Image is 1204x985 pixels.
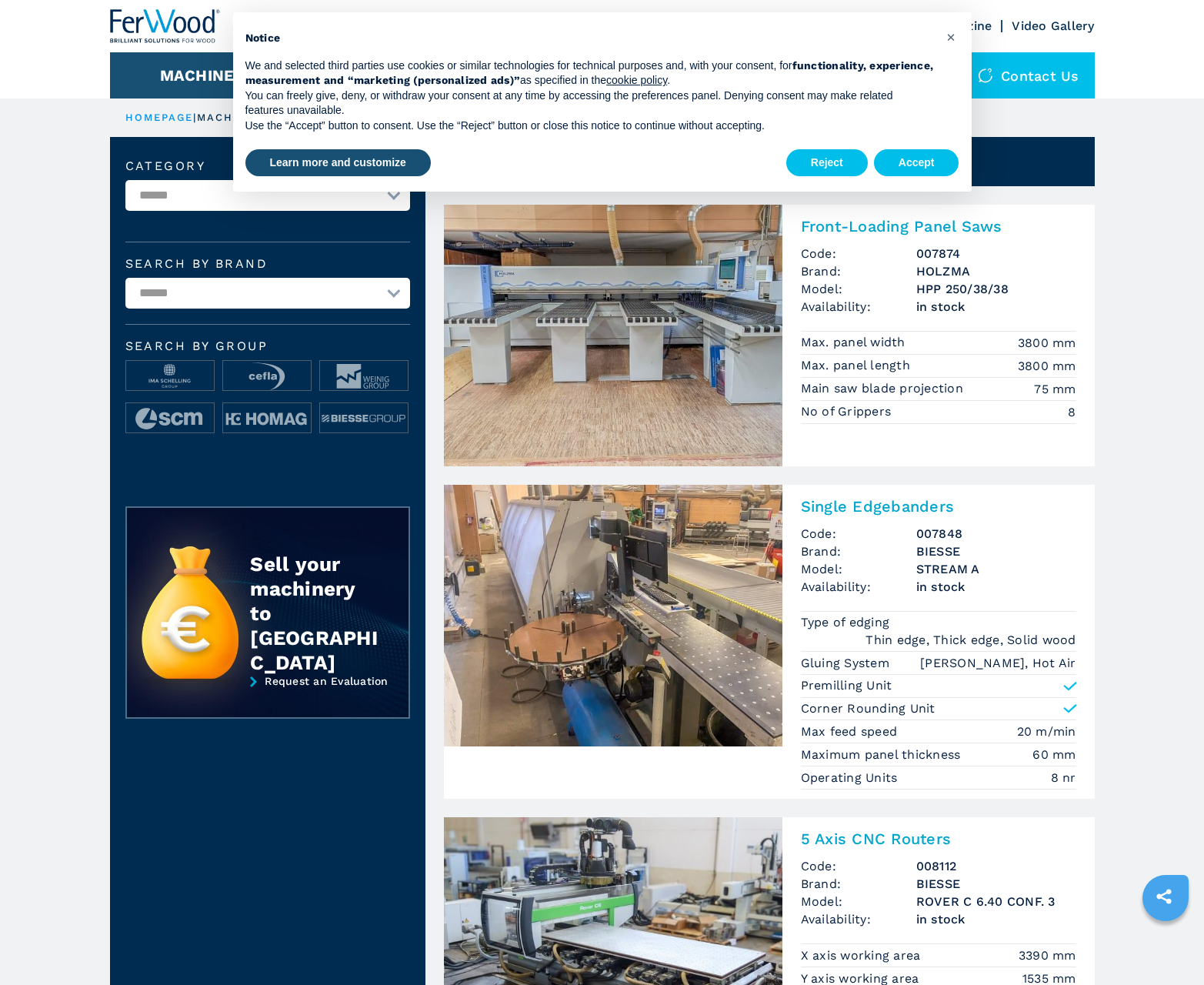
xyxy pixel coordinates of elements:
[125,340,410,352] span: Search by group
[801,770,902,786] p: Operating Units
[1068,403,1076,421] em: 8
[1145,877,1183,916] a: sharethis
[916,560,1076,578] h3: STREAM A
[801,614,894,631] p: Type of edging
[801,578,916,596] span: Availability:
[916,245,1076,262] h3: 007874
[320,361,408,392] img: image
[801,893,916,910] span: Model:
[1012,18,1094,33] a: Video Gallery
[916,910,1076,928] span: in stock
[1032,746,1076,763] em: 60 mm
[801,217,1076,235] h2: Front-Loading Panel Saws
[801,830,1076,848] h2: 5 Axis CNC Routers
[801,262,916,280] span: Brand:
[1017,723,1076,740] em: 20 m/min
[962,52,1095,98] div: Contact us
[801,380,968,397] p: Main saw blade projection
[916,298,1076,316] span: in stock
[801,298,916,316] span: Availability:
[125,160,410,172] label: Category
[916,875,1076,893] h3: BIESSE
[916,578,1076,596] span: in stock
[801,875,916,893] span: Brand:
[125,258,410,270] label: Search by brand
[444,485,782,746] img: Single Edgebanders BIESSE STREAM A
[1051,769,1076,786] em: 8 nr
[223,403,311,434] img: image
[801,723,902,740] p: Max feed speed
[223,361,311,392] img: image
[801,677,892,694] p: Premilling Unit
[110,9,221,43] img: Ferwood
[916,280,1076,298] h3: HPP 250/38/38
[250,552,378,675] div: Sell your machinery to [GEOGRAPHIC_DATA]
[801,497,1076,516] h2: Single Edgebanders
[939,25,964,49] button: Close this notice
[801,403,895,420] p: No of Grippers
[1018,357,1076,375] em: 3800 mm
[801,560,916,578] span: Model:
[193,112,196,123] span: |
[786,149,868,177] button: Reject
[245,31,935,46] h2: Notice
[1018,334,1076,352] em: 3800 mm
[801,245,916,262] span: Code:
[801,357,915,374] p: Max. panel length
[920,654,1076,672] em: [PERSON_NAME], Hot Air
[245,119,935,134] p: Use the “Accept” button to consent. Use the “Reject” button or close this notice to continue with...
[125,112,194,123] a: HOMEPAGE
[801,700,936,717] p: Corner Rounding Unit
[444,205,1095,466] a: Front-Loading Panel Saws HOLZMA HPP 250/38/38Front-Loading Panel SawsCode:007874Brand:HOLZMAModel...
[801,947,925,964] p: X axis working area
[245,58,935,88] p: We and selected third parties use cookies or similar technologies for technical purposes and, wit...
[946,28,956,46] span: ×
[916,857,1076,875] h3: 008112
[606,74,667,86] a: cookie policy
[197,111,263,125] p: machines
[978,68,993,83] img: Contact us
[865,631,1076,649] em: Thin edge, Thick edge, Solid wood
[801,525,916,543] span: Code:
[801,334,909,351] p: Max. panel width
[801,280,916,298] span: Model:
[916,525,1076,543] h3: 007848
[245,149,431,177] button: Learn more and customize
[1019,947,1076,964] em: 3390 mm
[320,403,408,434] img: image
[1139,916,1192,973] iframe: Chat
[916,262,1076,280] h3: HOLZMA
[126,403,214,434] img: image
[801,543,916,560] span: Brand:
[801,655,894,672] p: Gluing System
[245,59,934,87] strong: functionality, experience, measurement and “marketing (personalized ads)”
[444,205,782,466] img: Front-Loading Panel Saws HOLZMA HPP 250/38/38
[916,543,1076,560] h3: BIESSE
[444,485,1095,799] a: Single Edgebanders BIESSE STREAM ASingle EdgebandersCode:007848Brand:BIESSEModel:STREAM AAvailabi...
[1034,380,1076,398] em: 75 mm
[245,88,935,119] p: You can freely give, deny, or withdraw your consent at any time by accessing the preferences pane...
[874,149,959,177] button: Accept
[160,66,245,85] button: Machines
[801,746,965,763] p: Maximum panel thickness
[801,910,916,928] span: Availability:
[801,857,916,875] span: Code:
[916,893,1076,910] h3: ROVER C 6.40 CONF. 3
[126,361,214,392] img: image
[125,675,410,730] a: Request an Evaluation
